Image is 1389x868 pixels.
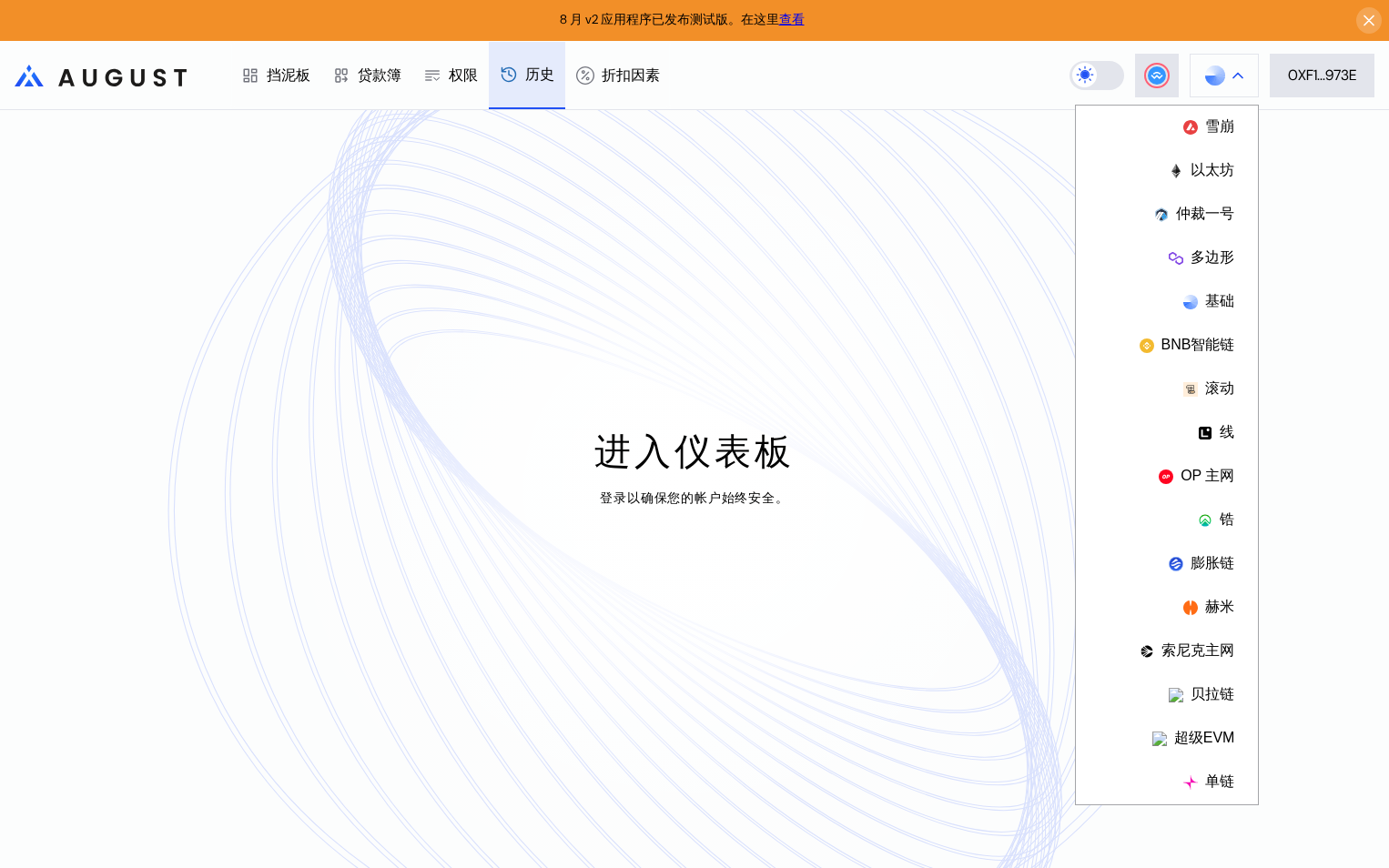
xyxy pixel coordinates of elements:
[600,490,788,507] div: 登录以确保您的帐户 始终安全。
[1191,685,1234,704] font: 贝拉链
[1198,426,1212,440] img: 链条标志
[1161,641,1234,661] font: 索尼克主网
[1169,557,1183,571] img: 链条标志
[1191,161,1234,180] font: 以太坊
[1191,248,1234,267] font: 多边形
[1205,66,1225,86] img: 链条标志
[525,65,554,85] div: 历史
[412,42,489,109] a: 权限
[489,42,565,109] a: 历史
[1205,117,1234,136] font: 雪崩
[1205,292,1234,311] font: 基础
[1176,205,1234,224] font: 仲裁一号
[779,11,805,27] a: 查看
[1076,586,1258,630] button: 赫米
[1183,382,1198,397] img: 链条标志
[594,428,795,475] div: 进入仪表板
[1183,295,1198,309] img: 链条标志
[1169,251,1183,266] img: 链条标志
[1140,644,1154,659] img: 链条标志
[1076,149,1258,193] button: 以太坊
[267,66,310,86] div: 挡泥板
[1140,338,1154,353] img: 链条标志
[1076,368,1258,411] button: 滚动
[1076,106,1258,149] button: 雪崩
[1161,336,1235,355] font: BNB智能链
[358,66,401,86] div: 贷款簿
[1076,411,1258,455] button: 线
[1191,554,1234,573] font: 膨胀链
[1205,598,1234,617] font: 赫米
[1205,772,1234,792] font: 单链
[1076,193,1258,237] button: 仲裁一号
[1076,499,1258,542] button: 锆
[449,66,478,86] div: 权限
[230,42,321,109] a: 挡泥板
[1183,775,1198,790] img: 链条标志
[1076,542,1258,586] button: 膨胀链
[1270,54,1374,97] button: 0XF1...973E
[321,42,412,109] a: 贷款簿
[565,42,671,109] a: 折扣因素
[1076,237,1258,280] button: 多边形
[1190,54,1259,97] button: 链条标志
[1183,120,1198,135] img: 链条标志
[1159,469,1173,484] img: 链条标志
[1076,717,1258,761] button: 超级EVM
[1076,630,1258,673] button: 索尼克主网
[1076,761,1258,804] button: 单链
[1169,688,1183,702] img: 链条标志
[1198,513,1212,528] img: 链条标志
[1181,467,1234,486] font: OP 主网
[1205,379,1234,399] font: 滚动
[1174,729,1235,748] font: 超级EVM
[1220,510,1234,530] font: 锆
[1169,164,1183,178] img: 链条标志
[602,66,660,86] div: 折扣因素
[1154,207,1169,222] img: 链条标志
[1288,66,1356,85] div: 0XF1...973E
[1076,673,1258,717] button: 贝拉链
[1076,280,1258,324] button: 基础
[1152,732,1167,746] img: 链条标志
[1220,423,1234,442] font: 线
[1076,455,1258,499] button: OP 主网
[560,11,805,27] span: 8 月 v2 应用程序已发布测试版。在这里
[1076,324,1258,368] button: BNB智能链
[1183,601,1198,615] img: 链条标志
